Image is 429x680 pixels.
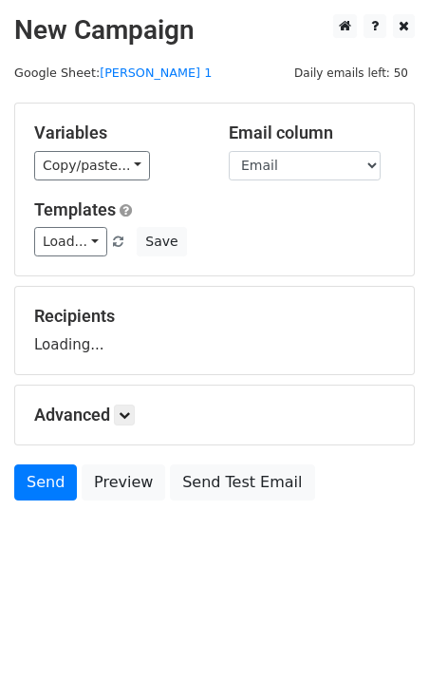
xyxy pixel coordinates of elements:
[229,123,395,143] h5: Email column
[14,66,212,80] small: Google Sheet:
[137,227,186,256] button: Save
[34,151,150,180] a: Copy/paste...
[100,66,212,80] a: [PERSON_NAME] 1
[288,66,415,80] a: Daily emails left: 50
[288,63,415,84] span: Daily emails left: 50
[170,464,314,501] a: Send Test Email
[34,199,116,219] a: Templates
[14,464,77,501] a: Send
[34,227,107,256] a: Load...
[34,123,200,143] h5: Variables
[34,306,395,355] div: Loading...
[82,464,165,501] a: Preview
[14,14,415,47] h2: New Campaign
[34,306,395,327] h5: Recipients
[34,405,395,425] h5: Advanced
